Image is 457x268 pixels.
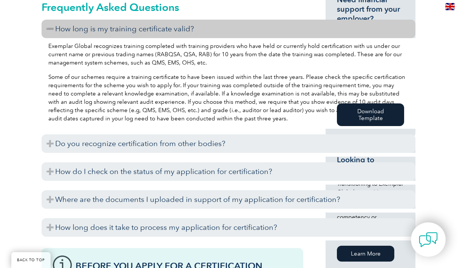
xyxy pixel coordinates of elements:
p: Exemplar Global recognizes training completed with training providers who have held or currently ... [48,42,409,67]
a: Learn More [337,246,394,262]
h3: How do I check on the status of my application for certification? [42,162,415,181]
img: en [445,3,455,10]
img: contact-chat.png [419,230,438,249]
a: BACK TO TOP [11,252,51,268]
h3: Where are the documents I uploaded in support of my application for certification? [42,190,415,209]
h2: Frequently Asked Questions [42,1,415,13]
h3: How long does it take to process my application for certification? [42,218,415,237]
h3: How long is my training certificate valid? [42,20,415,38]
p: Some of our schemes require a training certificate to have been issued within the last three year... [48,73,409,123]
h3: Do you recognize certification from other bodies? [42,134,415,153]
a: Download Template [337,103,404,126]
